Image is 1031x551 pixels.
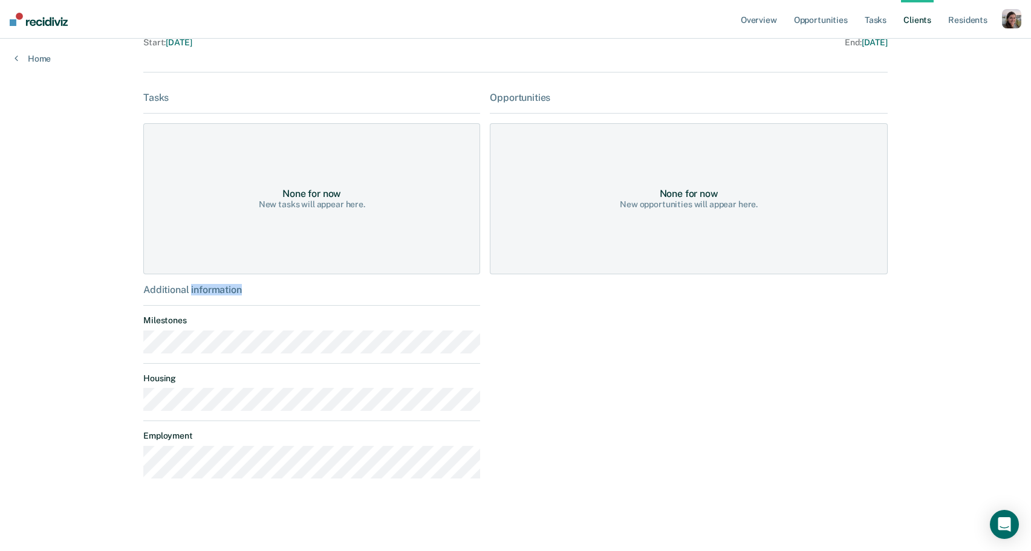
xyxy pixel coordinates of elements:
[143,37,516,48] div: Start :
[862,37,888,47] span: [DATE]
[143,431,480,441] dt: Employment
[143,284,480,295] div: Additional information
[10,13,68,26] img: Recidiviz
[166,37,192,47] span: [DATE]
[521,37,888,48] div: End :
[143,315,480,326] dt: Milestones
[259,199,365,210] div: New tasks will appear here.
[15,53,51,64] a: Home
[660,188,718,199] div: None for now
[282,188,341,199] div: None for now
[990,510,1019,539] div: Open Intercom Messenger
[143,373,480,384] dt: Housing
[620,199,758,210] div: New opportunities will appear here.
[143,92,480,103] div: Tasks
[490,92,887,103] div: Opportunities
